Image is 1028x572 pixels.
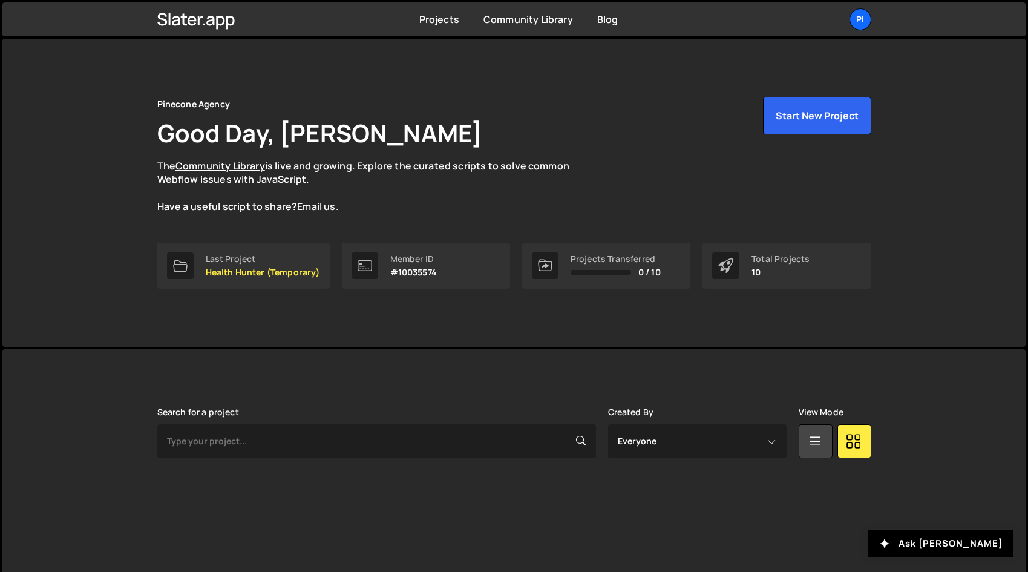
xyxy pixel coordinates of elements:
a: Pi [850,8,871,30]
a: Projects [419,13,459,26]
button: Ask [PERSON_NAME] [868,530,1013,557]
p: 10 [751,268,810,277]
div: Projects Transferred [571,254,661,264]
button: Start New Project [763,97,871,134]
input: Type your project... [157,424,596,458]
p: Health Hunter (Temporary) [206,268,320,277]
div: Total Projects [751,254,810,264]
label: View Mode [799,407,843,417]
label: Search for a project [157,407,239,417]
label: Created By [608,407,654,417]
a: Email us [297,200,335,213]
h1: Good Day, [PERSON_NAME] [157,116,483,150]
span: 0 / 10 [638,268,661,277]
a: Community Library [483,13,573,26]
p: #10035574 [390,268,437,277]
div: Last Project [206,254,320,264]
a: Last Project Health Hunter (Temporary) [157,243,330,289]
div: Pinecone Agency [157,97,230,111]
a: Community Library [175,159,265,173]
a: Blog [597,13,618,26]
div: Member ID [390,254,437,264]
p: The is live and growing. Explore the curated scripts to solve common Webflow issues with JavaScri... [157,159,593,214]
